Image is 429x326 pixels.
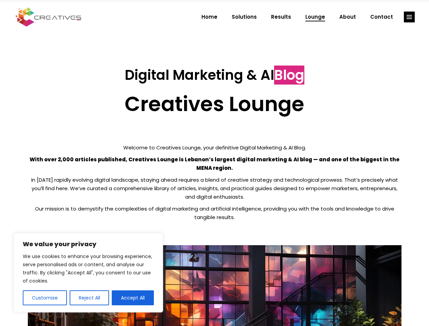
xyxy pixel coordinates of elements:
[370,8,393,26] span: Contact
[264,8,298,26] a: Results
[30,156,399,171] strong: With over 2,000 articles published, Creatives Lounge is Lebanon’s largest digital marketing & AI ...
[28,176,401,201] p: In [DATE] rapidly evolving digital landscape, staying ahead requires a blend of creative strategy...
[28,67,401,83] h3: Digital Marketing & AI
[363,8,400,26] a: Contact
[14,233,163,312] div: We value your privacy
[339,8,356,26] span: About
[305,8,325,26] span: Lounge
[298,8,332,26] a: Lounge
[404,12,415,22] a: link
[271,8,291,26] span: Results
[23,290,67,305] button: Customise
[23,252,154,285] p: We use cookies to enhance your browsing experience, serve personalised ads or content, and analys...
[14,6,83,28] img: Creatives
[232,8,257,26] span: Solutions
[194,8,225,26] a: Home
[23,240,154,248] p: We value your privacy
[28,143,401,152] p: Welcome to Creatives Lounge, your definitive Digital Marketing & AI Blog.
[332,8,363,26] a: About
[28,204,401,221] p: Our mission is to demystify the complexities of digital marketing and artificial intelligence, pr...
[28,92,401,116] h2: Creatives Lounge
[70,290,109,305] button: Reject All
[225,8,264,26] a: Solutions
[274,66,304,85] span: Blog
[112,290,154,305] button: Accept All
[201,8,217,26] span: Home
